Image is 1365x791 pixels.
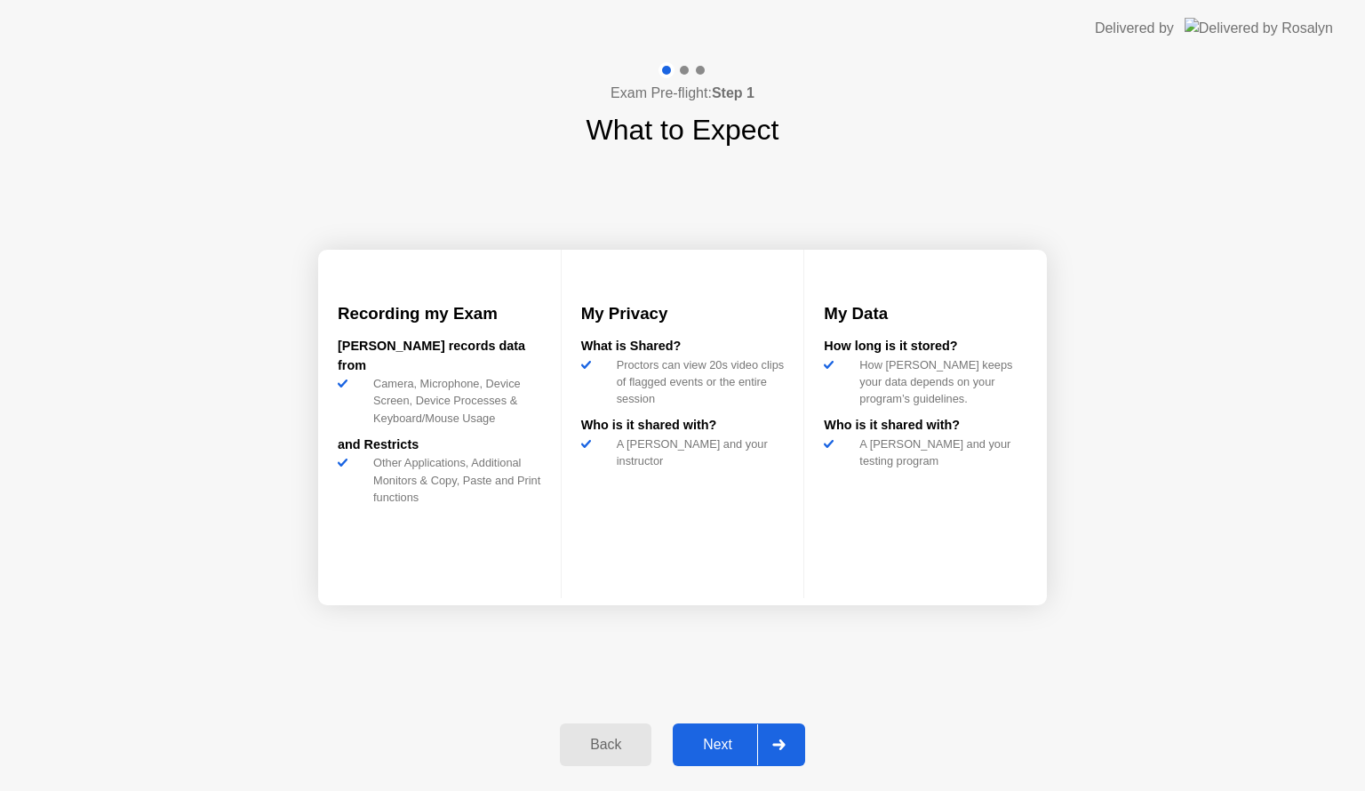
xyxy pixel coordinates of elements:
div: Other Applications, Additional Monitors & Copy, Paste and Print functions [366,454,541,506]
div: Delivered by [1095,18,1174,39]
h3: My Privacy [581,301,785,326]
div: and Restricts [338,435,541,455]
div: Back [565,737,646,753]
h1: What to Expect [587,108,779,151]
div: How [PERSON_NAME] keeps your data depends on your program’s guidelines. [852,356,1027,408]
h3: Recording my Exam [338,301,541,326]
div: A [PERSON_NAME] and your instructor [610,435,785,469]
img: Delivered by Rosalyn [1185,18,1333,38]
div: Next [678,737,757,753]
div: Who is it shared with? [581,416,785,435]
button: Back [560,723,651,766]
div: Camera, Microphone, Device Screen, Device Processes & Keyboard/Mouse Usage [366,375,541,427]
div: Who is it shared with? [824,416,1027,435]
h3: My Data [824,301,1027,326]
b: Step 1 [712,85,754,100]
div: A [PERSON_NAME] and your testing program [852,435,1027,469]
div: [PERSON_NAME] records data from [338,337,541,375]
div: What is Shared? [581,337,785,356]
button: Next [673,723,805,766]
h4: Exam Pre-flight: [611,83,754,104]
div: How long is it stored? [824,337,1027,356]
div: Proctors can view 20s video clips of flagged events or the entire session [610,356,785,408]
